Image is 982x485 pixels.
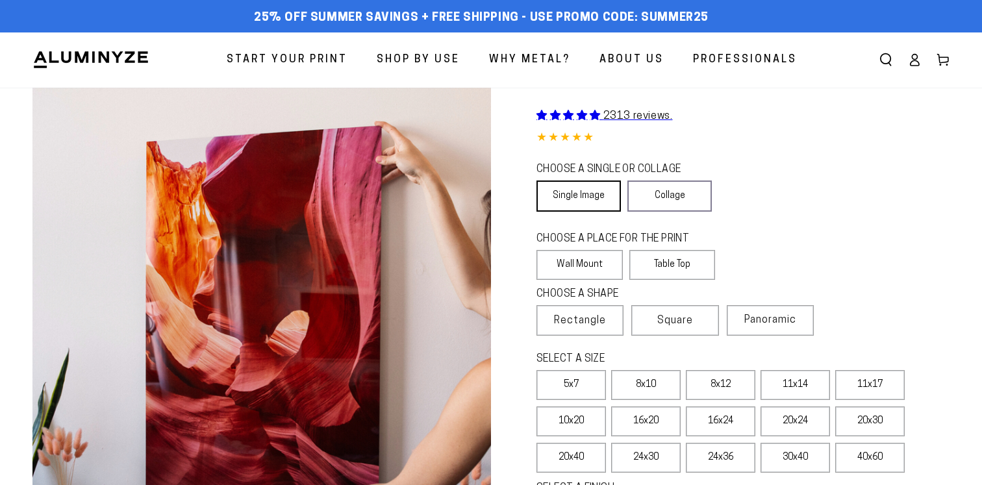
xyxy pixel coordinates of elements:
a: About Us [590,43,674,77]
span: Rectangle [554,313,606,329]
a: Start Your Print [217,43,357,77]
span: Why Metal? [489,51,570,69]
span: Professionals [693,51,797,69]
label: 40x60 [835,443,905,473]
legend: CHOOSE A PLACE FOR THE PRINT [536,232,703,247]
a: Why Metal? [479,43,580,77]
a: Professionals [683,43,807,77]
label: Wall Mount [536,250,623,280]
label: 8x10 [611,370,681,400]
legend: CHOOSE A SINGLE OR COLLAGE [536,162,700,177]
a: Shop By Use [367,43,470,77]
label: 20x30 [835,406,905,436]
label: 10x20 [536,406,606,436]
label: 16x24 [686,406,755,436]
a: Single Image [536,180,621,212]
summary: Search our site [872,45,900,74]
span: Panoramic [744,315,796,325]
label: 11x17 [835,370,905,400]
label: 24x30 [611,443,681,473]
label: 16x20 [611,406,681,436]
legend: SELECT A SIZE [536,352,779,367]
span: About Us [599,51,664,69]
label: 11x14 [761,370,830,400]
span: 2313 reviews. [603,111,673,121]
label: 24x36 [686,443,755,473]
img: Aluminyze [32,50,149,69]
span: 25% off Summer Savings + Free Shipping - Use Promo Code: SUMMER25 [254,11,709,25]
legend: CHOOSE A SHAPE [536,287,705,302]
span: Square [657,313,693,329]
label: 5x7 [536,370,606,400]
label: 8x12 [686,370,755,400]
span: Shop By Use [377,51,460,69]
a: 2313 reviews. [536,111,672,121]
label: Table Top [629,250,716,280]
a: Collage [627,180,712,212]
span: Start Your Print [227,51,347,69]
label: 30x40 [761,443,830,473]
label: 20x24 [761,406,830,436]
label: 20x40 [536,443,606,473]
div: 4.85 out of 5.0 stars [536,129,950,148]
